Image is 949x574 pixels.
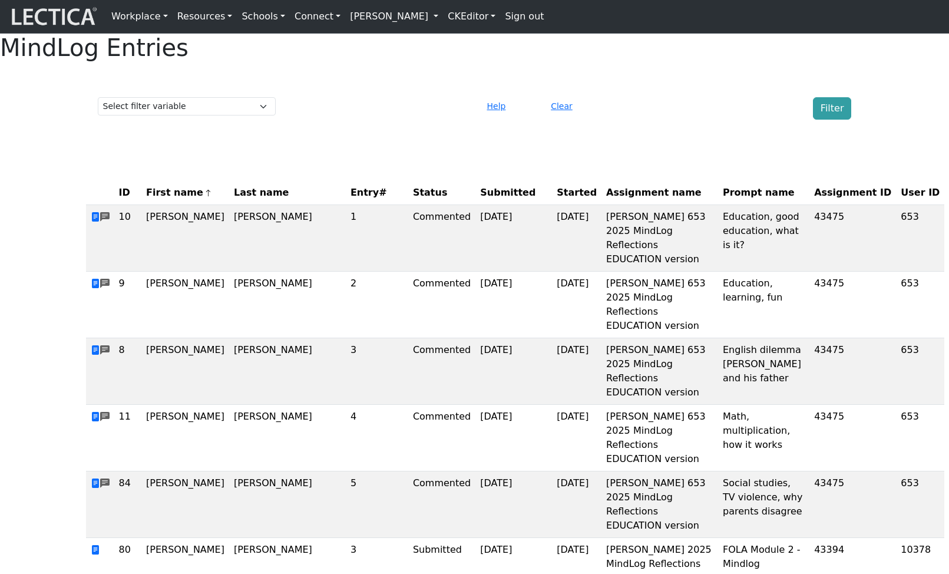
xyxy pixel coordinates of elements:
td: English dilemma [PERSON_NAME] and his father [718,338,809,405]
td: [PERSON_NAME] 653 2025 MindLog Reflections EDUCATION version [601,272,718,338]
td: [PERSON_NAME] [229,338,346,405]
span: Entry# [350,186,404,200]
span: Assignment ID [814,186,891,200]
span: Prompt name [723,186,795,200]
span: view [91,345,100,356]
td: [DATE] [552,338,601,405]
td: 43475 [809,205,896,272]
td: [DATE] [552,272,601,338]
span: comments [100,277,110,291]
td: [DATE] [552,471,601,538]
td: [DATE] [475,272,552,338]
span: view [91,278,100,289]
a: Workplace [107,5,173,28]
td: 43475 [809,272,896,338]
a: Resources [173,5,237,28]
span: ID [119,186,130,200]
a: Help [482,100,511,111]
span: comments [100,477,110,491]
td: [DATE] [475,205,552,272]
button: Filter [813,97,852,120]
td: 9 [114,272,142,338]
td: 653 [896,205,944,272]
td: 653 [896,338,944,405]
span: view [91,478,100,489]
td: Commented [408,205,475,272]
td: [DATE] [552,405,601,471]
td: Commented [408,471,475,538]
th: Last name [229,181,346,205]
td: Commented [408,272,475,338]
td: [PERSON_NAME] [141,338,229,405]
a: Schools [237,5,290,28]
td: 43475 [809,471,896,538]
td: 11 [114,405,142,471]
td: 653 [896,272,944,338]
td: 4 [346,405,408,471]
td: [PERSON_NAME] 653 2025 MindLog Reflections EDUCATION version [601,471,718,538]
span: view [91,212,100,223]
td: [PERSON_NAME] [141,272,229,338]
span: comments [100,210,110,225]
span: Submitted [480,186,535,200]
td: [DATE] [552,205,601,272]
th: Started [552,181,601,205]
span: Assignment name [606,186,702,200]
td: [PERSON_NAME] [229,471,346,538]
td: 84 [114,471,142,538]
td: 653 [896,471,944,538]
td: 2 [346,272,408,338]
td: Education, good education, what is it? [718,205,809,272]
a: Sign out [500,5,548,28]
td: [PERSON_NAME] 653 2025 MindLog Reflections EDUCATION version [601,338,718,405]
td: Commented [408,338,475,405]
td: 653 [896,405,944,471]
td: 1 [346,205,408,272]
span: comments [100,410,110,424]
span: First name [146,186,212,200]
td: 43475 [809,405,896,471]
td: Education, learning, fun [718,272,809,338]
td: [PERSON_NAME] [141,471,229,538]
button: Help [482,97,511,116]
span: User ID [901,186,940,200]
td: 3 [346,338,408,405]
a: CKEditor [443,5,500,28]
td: [DATE] [475,471,552,538]
span: view [91,411,100,423]
td: [PERSON_NAME] [141,405,229,471]
td: [PERSON_NAME] 653 2025 MindLog Reflections EDUCATION version [601,405,718,471]
a: Connect [290,5,345,28]
td: 8 [114,338,142,405]
td: 10 [114,205,142,272]
span: view [91,545,100,556]
td: Commented [408,405,475,471]
td: [DATE] [475,338,552,405]
td: 5 [346,471,408,538]
td: [PERSON_NAME] [229,272,346,338]
span: Status [413,186,448,200]
td: [PERSON_NAME] 653 2025 MindLog Reflections EDUCATION version [601,205,718,272]
span: comments [100,344,110,358]
td: 43475 [809,338,896,405]
td: [PERSON_NAME] [229,205,346,272]
td: [PERSON_NAME] [229,405,346,471]
td: [PERSON_NAME] [141,205,229,272]
a: [PERSON_NAME] [345,5,443,28]
button: Clear [545,97,578,116]
td: Social studies, TV violence, why parents disagree [718,471,809,538]
img: lecticalive [9,5,97,28]
td: Math, multiplication, how it works [718,405,809,471]
td: [DATE] [475,405,552,471]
